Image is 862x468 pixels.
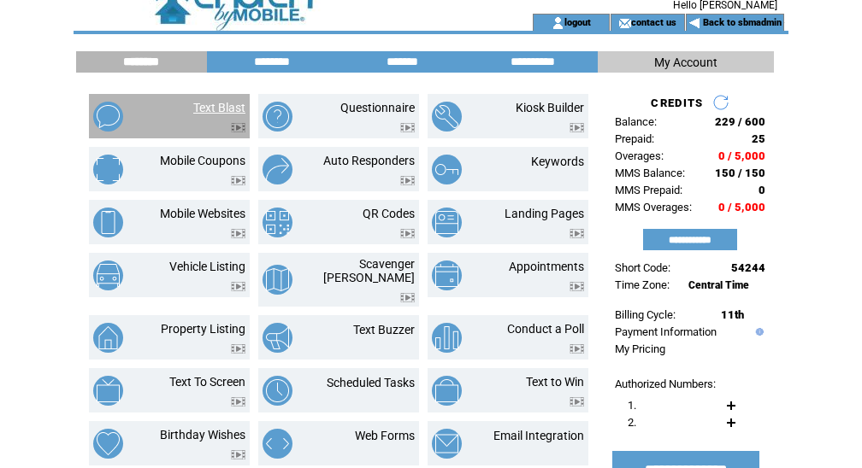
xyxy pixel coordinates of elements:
[231,450,245,459] img: video.png
[718,201,765,214] span: 0 / 5,000
[93,208,123,237] img: mobile-websites.png
[615,132,654,145] span: Prepaid:
[432,155,462,184] img: keywords.png
[231,397,245,407] img: video.png
[531,155,584,168] a: Keywords
[231,176,245,185] img: video.png
[400,229,415,238] img: video.png
[263,102,292,132] img: questionnaire.png
[615,278,670,291] span: Time Zone:
[327,376,415,389] a: Scheduled Tasks
[400,176,415,185] img: video.png
[432,429,462,459] img: email-integration.png
[323,154,415,167] a: Auto Responders
[615,308,676,321] span: Billing Cycle:
[160,207,245,220] a: Mobile Websites
[715,115,765,128] span: 229 / 600
[193,101,245,114] a: Text Blast
[160,428,245,442] a: Birthday Wishes
[93,260,123,290] img: vehicle-listing.png
[400,123,415,132] img: video.png
[263,208,292,237] img: qr-codes.png
[231,229,245,238] img: video.png
[570,344,584,354] img: video.png
[169,260,245,273] a: Vehicle Listing
[231,282,245,291] img: video.png
[263,429,292,459] img: web-forms.png
[231,123,245,132] img: video.png
[93,376,123,406] img: text-to-screen.png
[231,344,245,354] img: video.png
[493,429,584,442] a: Email Integration
[615,261,670,274] span: Short Code:
[688,279,749,291] span: Central Time
[93,102,123,132] img: text-blast.png
[161,322,245,336] a: Property Listing
[160,154,245,167] a: Mobile Coupons
[615,167,685,179] span: MMS Balance:
[703,17,782,28] a: Back to sbmadmin
[263,376,292,406] img: scheduled-tasks.png
[759,184,765,196] span: 0
[552,16,564,30] img: account_icon.gif
[353,323,415,336] a: Text Buzzer
[615,342,665,355] a: My Pricing
[651,97,703,109] span: CREDITS
[564,16,591,27] a: logout
[263,155,292,184] img: auto-responders.png
[628,399,636,412] span: 1.
[615,115,657,128] span: Balance:
[169,375,245,389] a: Text To Screen
[323,257,415,284] a: Scavenger [PERSON_NAME]
[509,260,584,273] a: Appointments
[263,265,292,295] img: scavenger-hunt.png
[752,328,764,336] img: help.gif
[355,429,415,442] a: Web Forms
[752,132,765,145] span: 25
[93,155,123,184] img: mobile-coupons.png
[631,16,676,27] a: contact us
[363,207,415,220] a: QR Codes
[615,184,682,196] span: MMS Prepaid:
[570,397,584,407] img: video.png
[516,101,584,114] a: Kiosk Builder
[432,376,462,406] img: text-to-win.png
[93,323,123,353] img: property-listing.png
[432,208,462,237] img: landing-pages.png
[721,308,744,321] span: 11th
[615,149,664,162] span: Overages:
[93,429,123,459] img: birthday-wishes.png
[628,416,636,429] span: 2.
[731,261,765,274] span: 54244
[618,16,631,30] img: contact_us_icon.gif
[263,323,292,353] img: text-buzzer.png
[615,377,716,390] span: Authorized Numbers:
[688,16,701,30] img: backArrow.gif
[715,167,765,179] span: 150 / 150
[505,207,584,220] a: Landing Pages
[400,293,415,302] img: video.png
[654,56,717,69] span: My Account
[615,201,692,214] span: MMS Overages:
[718,149,765,162] span: 0 / 5,000
[432,323,462,353] img: conduct-a-poll.png
[340,101,415,114] a: Questionnaire
[615,325,717,338] a: Payment Information
[432,260,462,290] img: appointments.png
[570,229,584,238] img: video.png
[507,322,584,336] a: Conduct a Poll
[526,375,584,389] a: Text to Win
[432,102,462,132] img: kiosk-builder.png
[570,123,584,132] img: video.png
[570,282,584,291] img: video.png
